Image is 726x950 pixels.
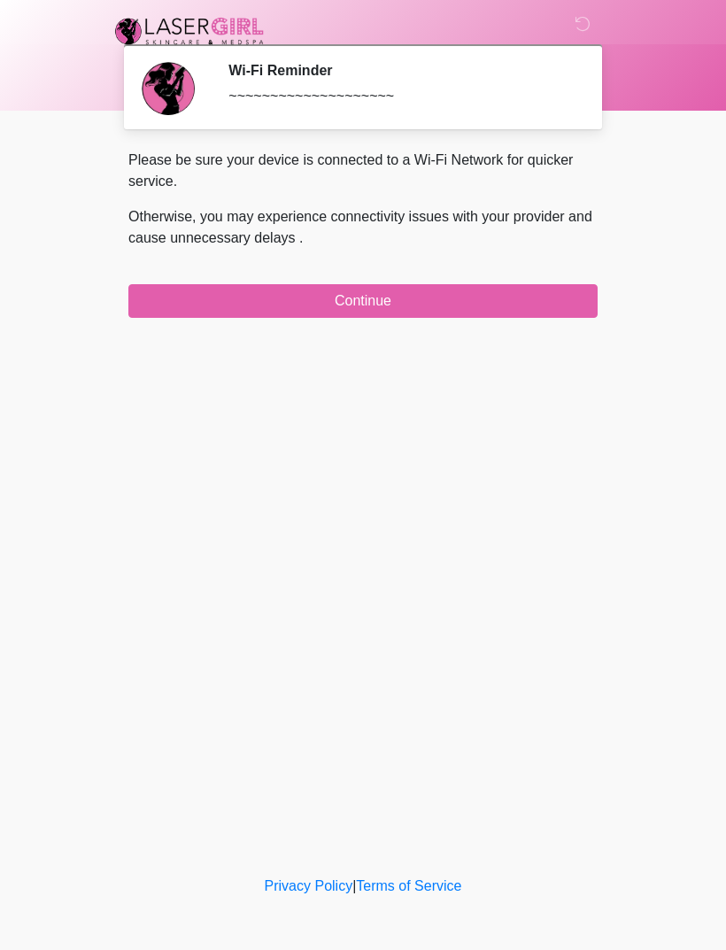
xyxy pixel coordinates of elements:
[128,284,598,318] button: Continue
[128,206,598,249] p: Otherwise, you may experience connectivity issues with your provider and cause unnecessary delays .
[352,878,356,893] a: |
[228,62,571,79] h2: Wi-Fi Reminder
[142,62,195,115] img: Agent Avatar
[111,13,268,49] img: Laser Girl Med Spa LLC Logo
[265,878,353,893] a: Privacy Policy
[228,86,571,107] div: ~~~~~~~~~~~~~~~~~~~~
[356,878,461,893] a: Terms of Service
[128,150,598,192] p: Please be sure your device is connected to a Wi-Fi Network for quicker service.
